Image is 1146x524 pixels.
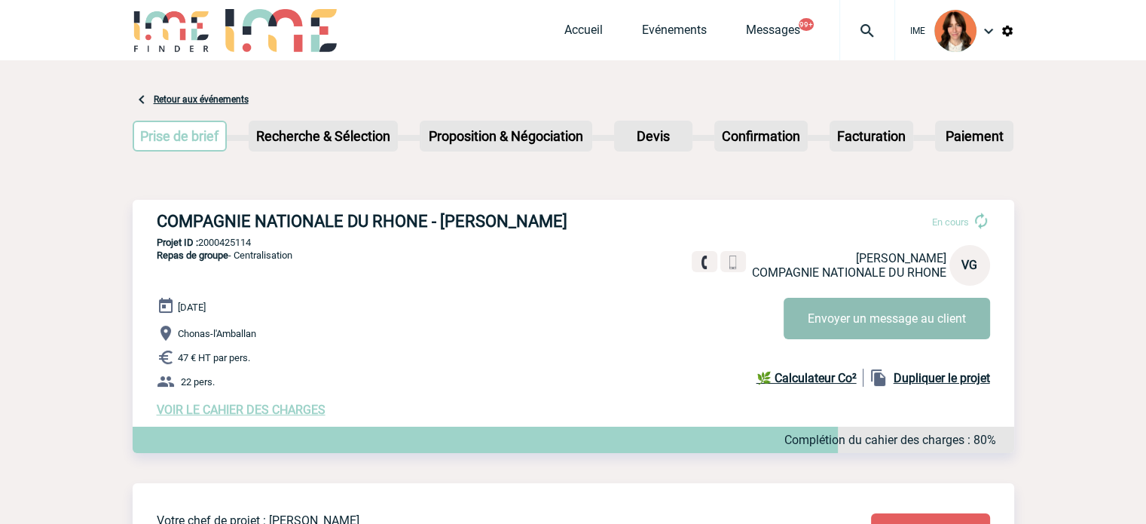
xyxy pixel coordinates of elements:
[181,376,215,388] span: 22 pers.
[178,302,206,313] span: [DATE]
[756,369,863,387] a: 🌿 Calculateur Co²
[756,371,857,385] b: 🌿 Calculateur Co²
[799,18,814,31] button: 99+
[726,256,740,269] img: portable.png
[178,328,256,339] span: Chonas-l'Amballan
[746,23,800,44] a: Messages
[157,237,198,248] b: Projet ID :
[894,371,990,385] b: Dupliquer le projet
[869,369,888,387] img: file_copy-black-24dp.png
[716,122,806,150] p: Confirmation
[157,250,228,261] span: Repas de groupe
[856,251,946,265] span: [PERSON_NAME]
[932,216,969,228] span: En cours
[961,258,977,272] span: VG
[831,122,912,150] p: Facturation
[642,23,707,44] a: Evénements
[910,26,925,36] span: IME
[157,250,292,261] span: - Centralisation
[134,122,226,150] p: Prise de brief
[157,403,325,417] a: VOIR LE CAHIER DES CHARGES
[616,122,691,150] p: Devis
[784,298,990,339] button: Envoyer un message au client
[133,237,1014,248] p: 2000425114
[157,212,609,231] h3: COMPAGNIE NATIONALE DU RHONE - [PERSON_NAME]
[564,23,603,44] a: Accueil
[133,9,211,52] img: IME-Finder
[937,122,1012,150] p: Paiement
[250,122,396,150] p: Recherche & Sélection
[934,10,976,52] img: 94396-2.png
[154,94,249,105] a: Retour aux événements
[421,122,591,150] p: Proposition & Négociation
[178,352,250,363] span: 47 € HT par pers.
[698,256,711,269] img: fixe.png
[752,265,946,280] span: COMPAGNIE NATIONALE DU RHONE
